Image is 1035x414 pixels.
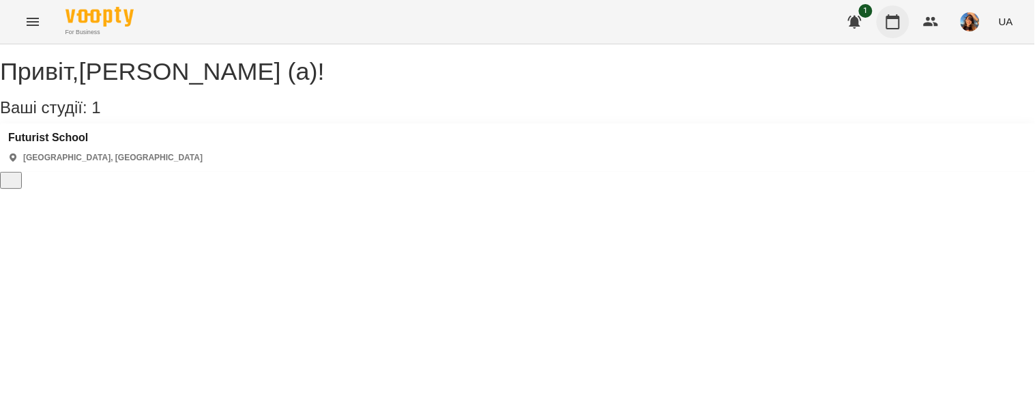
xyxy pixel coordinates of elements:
[16,5,49,38] button: Menu
[859,4,873,18] span: 1
[65,28,134,37] span: For Business
[65,7,134,27] img: Voopty Logo
[999,14,1013,29] span: UA
[961,12,980,31] img: a3cfe7ef423bcf5e9dc77126c78d7dbf.jpg
[993,9,1019,34] button: UA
